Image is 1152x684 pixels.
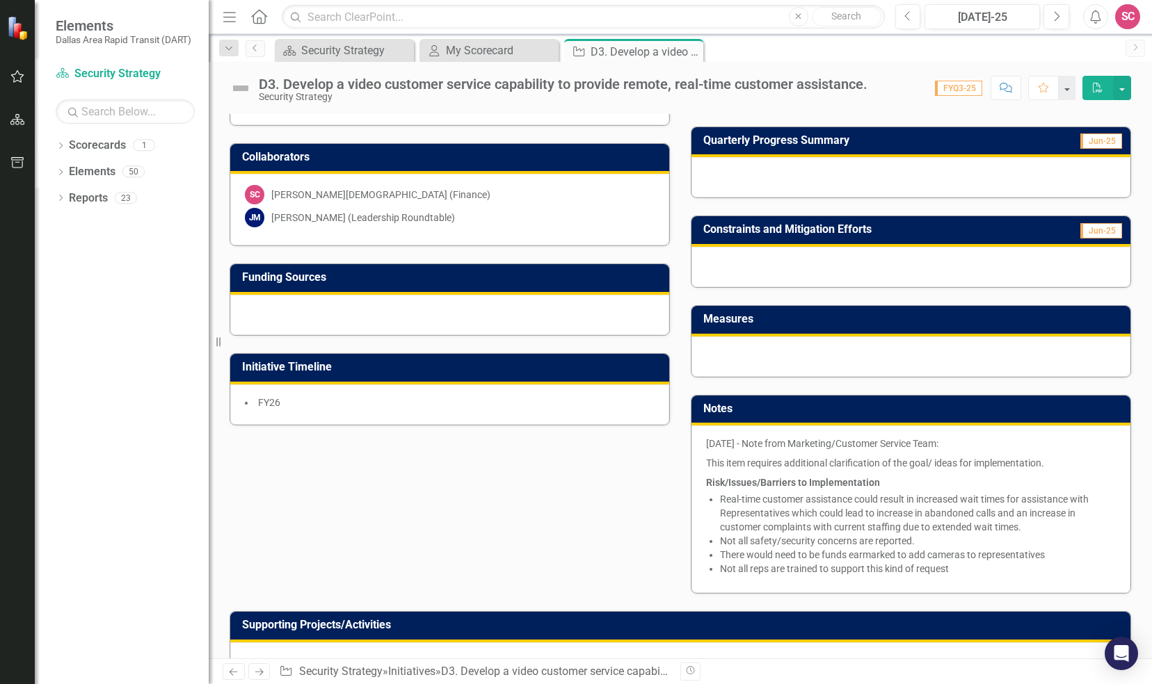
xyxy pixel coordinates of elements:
div: [DATE]-25 [929,9,1035,26]
button: SC [1115,4,1140,29]
span: FY26 [258,397,280,408]
div: Open Intercom Messenger [1105,637,1138,670]
h3: Constraints and Mitigation Efforts [703,223,1038,236]
img: Not Defined [230,77,252,99]
img: ClearPoint Strategy [7,15,31,40]
h3: Collaborators [242,151,662,163]
div: [PERSON_NAME] (Leadership Roundtable) [271,211,455,225]
h3: Supporting Projects/Activities [242,619,1123,631]
div: » » [279,664,670,680]
div: My Scorecard [446,42,555,59]
a: Security Strategy [56,66,195,82]
h3: Notes [703,402,1123,415]
a: My Scorecard [423,42,555,59]
div: JM [245,208,264,227]
li: There would need to be funds earmarked to add cameras to representatives [720,548,1116,562]
li: Real-time customer assistance could result in increased wait times for assistance with Representa... [720,492,1116,534]
strong: Risk/Issues/Barriers to Implementation [706,477,880,488]
h3: Funding Sources [242,271,662,284]
span: Elements [56,17,191,34]
a: Scorecards [69,138,126,154]
button: Search [812,7,881,26]
div: 50 [122,166,145,178]
a: Security Strategy [299,665,383,678]
span: Jun-25 [1080,223,1122,238]
h3: Quarterly Progress Summary [703,134,1027,147]
div: SC [245,185,264,204]
a: Security Strategy [278,42,410,59]
a: Initiatives [388,665,435,678]
div: Security Strategy [301,42,410,59]
div: 23 [115,192,137,204]
div: D3. Develop a video customer service capability to provide remote, real-time customer assistance. [591,43,700,60]
span: FYQ3-25 [935,81,982,96]
input: Search ClearPoint... [282,5,884,29]
li: Not all reps are trained to support this kind of request [720,562,1116,576]
a: Reports [69,190,108,206]
div: [PERSON_NAME][DEMOGRAPHIC_DATA] (Finance) [271,188,490,202]
div: D3. Develop a video customer service capability to provide remote, real-time customer assistance. [259,76,867,92]
small: Dallas Area Rapid Transit (DART) [56,34,191,45]
span: This item requires additional clarification of the goal/ ideas for implementation. [706,457,1044,469]
h3: Measures [703,313,1123,325]
div: 1 [133,140,155,152]
span: Jun-25 [1080,133,1122,149]
li: Not all safety/security concerns are reported. [720,534,1116,548]
button: [DATE]-25 [925,4,1040,29]
input: Search Below... [56,99,195,124]
div: Security Strategy [259,92,867,102]
span: Search [831,10,861,22]
p: [DATE] - Note from Marketing/Customer Service Team: [706,437,1116,453]
div: D3. Develop a video customer service capability to provide remote, real-time customer assistance. [441,665,918,678]
h3: Initiative Timeline [242,361,662,373]
a: Elements [69,164,115,180]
